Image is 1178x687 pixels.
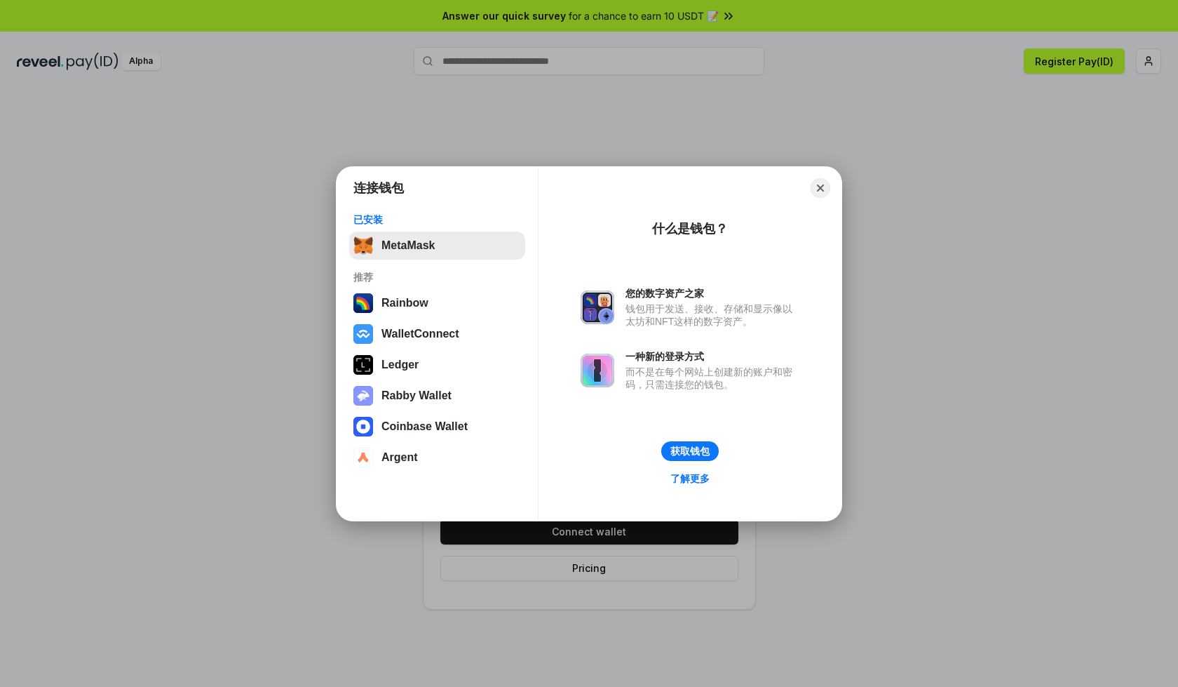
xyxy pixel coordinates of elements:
[353,417,373,436] img: svg+xml,%3Csvg%20width%3D%2228%22%20height%3D%2228%22%20viewBox%3D%220%200%2028%2028%22%20fill%3D...
[349,351,525,379] button: Ledger
[625,302,799,328] div: 钱包用于发送、接收、存储和显示像以太坊和NFT这样的数字资产。
[661,441,719,461] button: 获取钱包
[381,389,452,402] div: Rabby Wallet
[349,413,525,441] button: Coinbase Wallet
[625,350,799,363] div: 一种新的登录方式
[353,213,521,226] div: 已安装
[353,271,521,284] div: 推荐
[381,420,468,433] div: Coinbase Wallet
[349,232,525,260] button: MetaMask
[353,324,373,344] img: svg+xml,%3Csvg%20width%3D%2228%22%20height%3D%2228%22%20viewBox%3D%220%200%2028%2028%22%20fill%3D...
[381,451,418,464] div: Argent
[670,472,710,485] div: 了解更多
[381,359,419,371] div: Ledger
[670,445,710,458] div: 获取钱包
[662,469,718,488] a: 了解更多
[381,328,459,340] div: WalletConnect
[349,320,525,348] button: WalletConnect
[349,443,525,472] button: Argent
[381,239,435,252] div: MetaMask
[349,382,525,410] button: Rabby Wallet
[581,291,614,324] img: svg+xml,%3Csvg%20xmlns%3D%22http%3A%2F%2Fwww.w3.org%2F2000%2Fsvg%22%20fill%3D%22none%22%20viewBox...
[353,386,373,406] img: svg+xml,%3Csvg%20xmlns%3D%22http%3A%2F%2Fwww.w3.org%2F2000%2Fsvg%22%20fill%3D%22none%22%20viewBox...
[353,355,373,375] img: svg+xml,%3Csvg%20xmlns%3D%22http%3A%2F%2Fwww.w3.org%2F2000%2Fsvg%22%20width%3D%2228%22%20height%3...
[381,297,428,309] div: Rainbow
[652,220,728,237] div: 什么是钱包？
[625,366,799,391] div: 而不是在每个网站上创建新的账户和密码，只需连接您的钱包。
[353,180,404,196] h1: 连接钱包
[353,236,373,255] img: svg+xml,%3Csvg%20fill%3D%22none%22%20height%3D%2233%22%20viewBox%3D%220%200%2035%2033%22%20width%...
[581,354,614,387] img: svg+xml,%3Csvg%20xmlns%3D%22http%3A%2F%2Fwww.w3.org%2F2000%2Fsvg%22%20fill%3D%22none%22%20viewBox...
[349,289,525,317] button: Rainbow
[625,287,799,300] div: 您的数字资产之家
[353,448,373,467] img: svg+xml,%3Csvg%20width%3D%2228%22%20height%3D%2228%22%20viewBox%3D%220%200%2028%2028%22%20fill%3D...
[353,293,373,313] img: svg+xml,%3Csvg%20width%3D%22120%22%20height%3D%22120%22%20viewBox%3D%220%200%20120%20120%22%20fil...
[811,178,830,198] button: Close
